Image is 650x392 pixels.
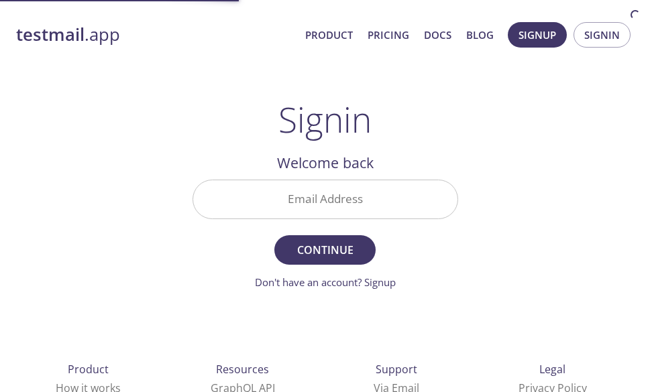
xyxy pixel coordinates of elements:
[424,26,451,44] a: Docs
[584,26,620,44] span: Signin
[68,362,109,377] span: Product
[16,23,85,46] strong: testmail
[16,23,294,46] a: testmail.app
[255,275,396,289] a: Don't have an account? Signup
[278,99,372,139] h1: Signin
[466,26,494,44] a: Blog
[216,362,269,377] span: Resources
[289,241,360,259] span: Continue
[508,22,567,48] button: Signup
[274,235,375,265] button: Continue
[193,151,458,174] h2: Welcome back
[574,22,631,48] button: Signin
[539,362,565,377] span: Legal
[368,26,409,44] a: Pricing
[305,26,353,44] a: Product
[376,362,417,377] span: Support
[519,26,556,44] span: Signup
